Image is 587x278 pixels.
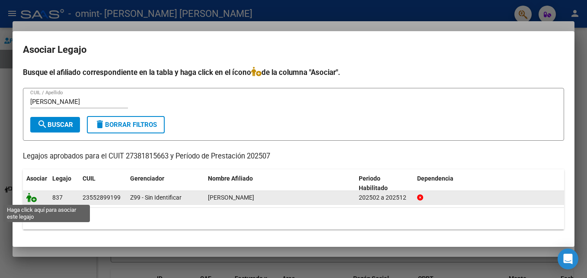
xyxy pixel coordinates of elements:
span: Dependencia [417,175,453,182]
button: Borrar Filtros [87,116,165,133]
div: Open Intercom Messenger [558,249,578,269]
span: Nombre Afiliado [208,175,253,182]
h2: Asociar Legajo [23,42,564,58]
datatable-header-cell: Nombre Afiliado [204,169,355,198]
span: Periodo Habilitado [359,175,388,192]
datatable-header-cell: Gerenciador [127,169,204,198]
span: Z99 - Sin Identificar [130,194,182,201]
span: Borrar Filtros [95,121,157,129]
button: Buscar [30,117,80,133]
div: 1 registros [23,208,564,230]
datatable-header-cell: Legajo [49,169,79,198]
span: Legajo [52,175,71,182]
datatable-header-cell: Periodo Habilitado [355,169,414,198]
datatable-header-cell: Dependencia [414,169,565,198]
h4: Busque el afiliado correspondiente en la tabla y haga click en el ícono de la columna "Asociar". [23,67,564,78]
span: Gerenciador [130,175,164,182]
div: 202502 a 202512 [359,193,410,203]
mat-icon: search [37,119,48,129]
datatable-header-cell: CUIL [79,169,127,198]
span: 837 [52,194,63,201]
span: Buscar [37,121,73,129]
span: CUIL [83,175,96,182]
datatable-header-cell: Asociar [23,169,49,198]
mat-icon: delete [95,119,105,129]
span: SCHIEL URAN AUGUSTO [208,194,254,201]
div: 23552899199 [83,193,121,203]
p: Legajos aprobados para el CUIT 27381815663 y Período de Prestación 202507 [23,151,564,162]
span: Asociar [26,175,47,182]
